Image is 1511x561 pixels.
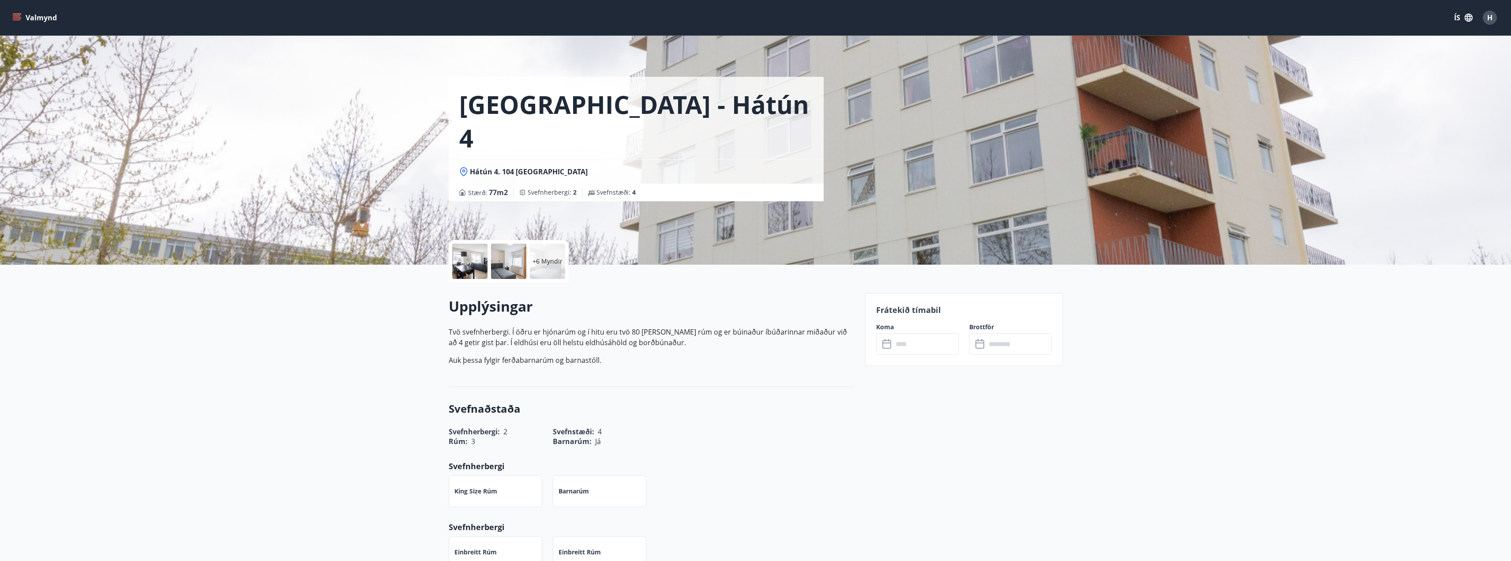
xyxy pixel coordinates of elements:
button: H [1479,7,1500,28]
h3: Svefnaðstaða [449,401,855,416]
span: Rúm : [449,437,468,446]
p: Auk þessa fylgir ferðabarnarúm og barnastóll. [449,355,855,365]
span: Barnarúm : [553,437,592,446]
p: Einbreitt rúm [559,548,601,557]
span: Hátún 4. 104 [GEOGRAPHIC_DATA] [470,167,588,177]
span: Svefnstæði : [596,188,636,197]
h1: [GEOGRAPHIC_DATA] - Hátún 4 [459,87,813,154]
p: Frátekið tímabil [876,304,1052,316]
p: King Size rúm [454,487,497,496]
span: 3 [471,437,475,446]
span: 2 [573,188,577,196]
p: Einbreitt rúm [454,548,497,557]
h2: Upplýsingar [449,297,855,316]
p: Barnarúm [559,487,589,496]
label: Koma [876,323,959,331]
span: Já [595,437,601,446]
button: ÍS [1449,10,1477,26]
p: +6 Myndir [532,257,562,266]
p: Svefnherbergi [449,521,855,533]
span: H [1487,13,1492,23]
span: 4 [632,188,636,196]
span: Stærð : [468,187,508,198]
span: Svefnherbergi : [528,188,577,197]
p: Tvö svefnherbergi. Í öðru er hjónarúm og í hitu eru tvö 80 [PERSON_NAME] rúm og er búinaður íbúða... [449,327,855,348]
p: Svefnherbergi [449,460,855,472]
label: Brottför [969,323,1052,331]
button: menu [11,10,60,26]
span: 77 m2 [489,188,508,197]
